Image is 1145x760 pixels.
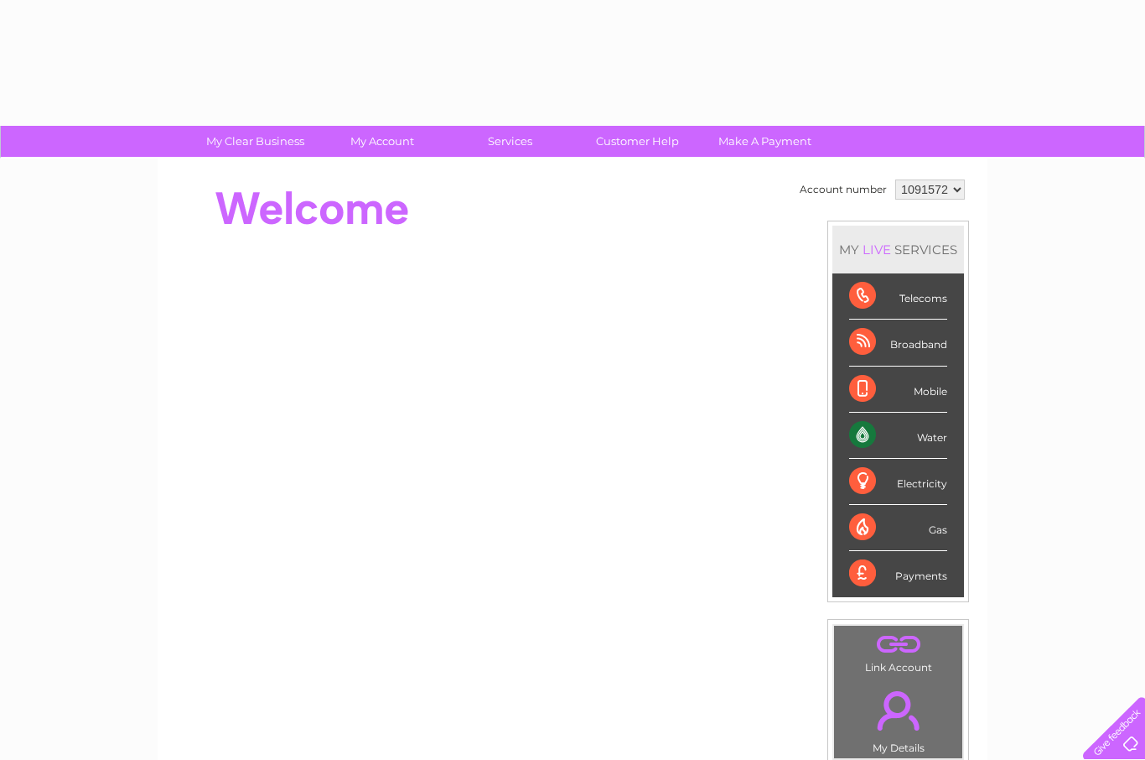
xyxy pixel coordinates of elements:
a: . [838,681,958,740]
a: . [838,630,958,659]
div: MY SERVICES [832,226,964,273]
a: My Account [313,126,452,157]
a: Make A Payment [696,126,834,157]
div: Payments [849,551,947,596]
div: Electricity [849,459,947,505]
div: Water [849,413,947,459]
div: Telecoms [849,273,947,320]
a: My Clear Business [186,126,324,157]
div: Mobile [849,367,947,413]
td: My Details [833,677,963,759]
a: Services [441,126,579,157]
a: Customer Help [568,126,707,157]
td: Link Account [833,625,963,678]
div: Gas [849,505,947,551]
td: Account number [795,175,891,204]
div: Broadband [849,320,947,366]
div: LIVE [859,242,894,258]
